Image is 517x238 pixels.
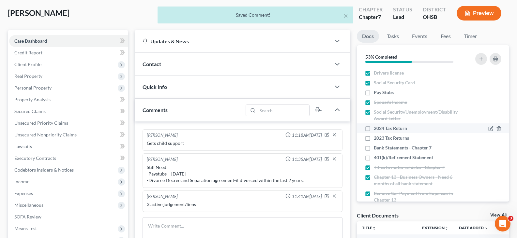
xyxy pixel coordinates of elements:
span: Personal Property [14,85,52,91]
span: Means Test [14,226,37,231]
span: Case Dashboard [14,38,47,44]
span: 2024 Tax Return [374,125,407,132]
span: Chapter 13 - Business Owners - Need 6 months of all bank statement [374,174,465,187]
span: Social Security/Unemployment/Disability Award Letter [374,109,465,122]
span: SOFA Review [14,214,41,219]
span: 401(k)/Retirement Statement [374,154,433,161]
a: Property Analysis [9,94,128,105]
span: Unsecured Priority Claims [14,120,68,126]
span: Bank Statements - Chapter 7 [374,145,432,151]
span: Property Analysis [14,97,51,102]
a: Credit Report [9,47,128,59]
div: [PERSON_NAME] [147,132,178,139]
a: Tasks [382,30,404,43]
div: District [423,6,446,13]
a: View All [490,213,507,217]
span: Drivers license [374,70,404,76]
span: 3 [508,216,513,221]
i: unfold_more [372,226,376,230]
span: Contact [143,61,161,67]
span: Lawsuits [14,144,32,149]
span: Client Profile [14,62,41,67]
span: Remove Car Payment from Expenses in Chapter 13 [374,190,465,203]
span: Titles to motor vehicles - Chapter 7 [374,164,445,171]
a: SOFA Review [9,211,128,223]
a: Case Dashboard [9,35,128,47]
div: [PERSON_NAME] [147,193,178,200]
span: Secured Claims [14,108,46,114]
span: Pay Stubs [374,89,394,96]
a: Fees [435,30,456,43]
div: [PERSON_NAME] [147,156,178,163]
a: Unsecured Nonpriority Claims [9,129,128,141]
span: Social Security Card [374,79,415,86]
a: Timer [459,30,482,43]
a: Unsecured Priority Claims [9,117,128,129]
span: 2023 Tax Returns [374,135,409,141]
div: Status [393,6,412,13]
a: Docs [357,30,379,43]
span: Expenses [14,190,33,196]
span: Unsecured Nonpriority Claims [14,132,77,137]
a: Executory Contracts [9,152,128,164]
iframe: Intercom live chat [495,216,510,231]
a: Secured Claims [9,105,128,117]
span: Quick Info [143,84,167,90]
span: Spouse's Income [374,99,407,105]
div: Gets child support [147,140,338,147]
span: 11:18AM[DATE] [292,132,322,138]
i: expand_more [484,226,488,230]
div: Updates & News [143,38,323,45]
span: Credit Report [14,50,42,55]
div: Client Documents [357,212,399,219]
a: Lawsuits [9,141,128,152]
a: Events [407,30,433,43]
div: Saved Comment! [163,12,348,18]
input: Search... [258,105,310,116]
a: Date Added expand_more [459,225,488,230]
span: Codebtors Insiders & Notices [14,167,74,173]
div: Chapter [359,6,383,13]
span: 11:41AM[DATE] [292,193,322,200]
div: Still Need: -Paystubs – [DATE] -Divorce Decree and Separation agreement-if divorced within the la... [147,164,338,184]
span: Miscellaneous [14,202,43,208]
button: × [343,12,348,20]
div: 3 active judgement/liens [147,201,338,208]
span: Executory Contracts [14,155,56,161]
button: Preview [457,6,501,21]
strong: 53% Completed [365,54,397,60]
a: Extensionunfold_more [422,225,449,230]
span: Real Property [14,73,42,79]
span: 11:35AM[DATE] [292,156,322,162]
i: unfold_more [445,226,449,230]
span: Comments [143,107,168,113]
span: Income [14,179,29,184]
a: Titleunfold_more [362,225,376,230]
